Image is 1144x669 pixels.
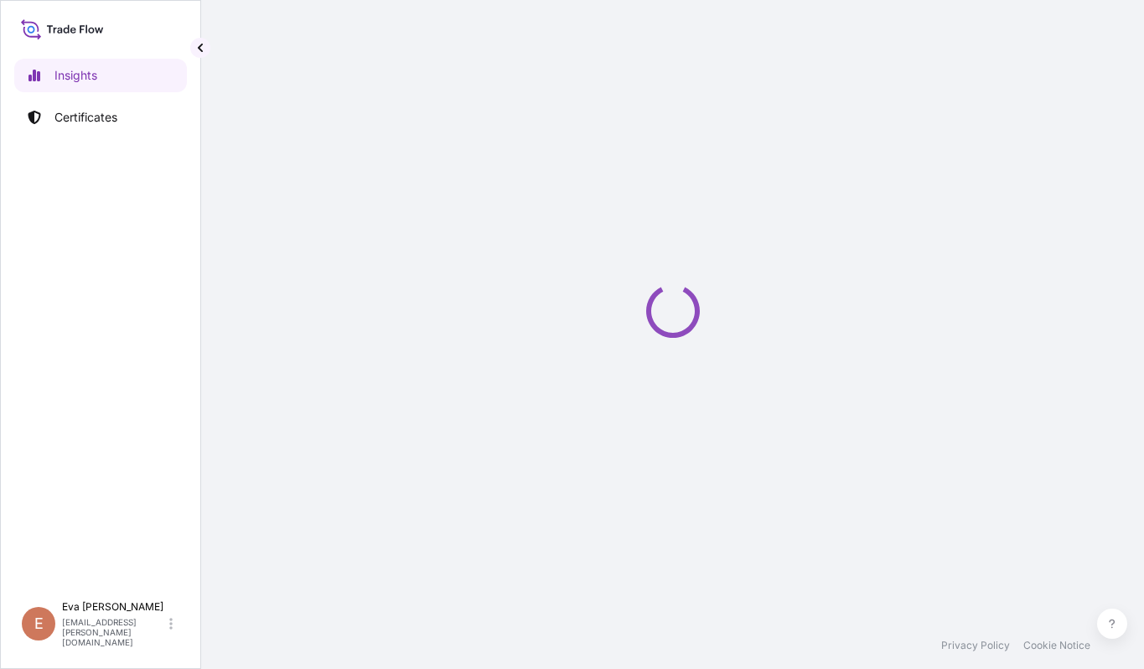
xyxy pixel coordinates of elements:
[54,67,97,84] p: Insights
[62,617,166,647] p: [EMAIL_ADDRESS][PERSON_NAME][DOMAIN_NAME]
[62,600,166,614] p: Eva [PERSON_NAME]
[34,615,44,632] span: E
[941,639,1010,652] a: Privacy Policy
[1023,639,1090,652] a: Cookie Notice
[54,109,117,126] p: Certificates
[14,101,187,134] a: Certificates
[14,59,187,92] a: Insights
